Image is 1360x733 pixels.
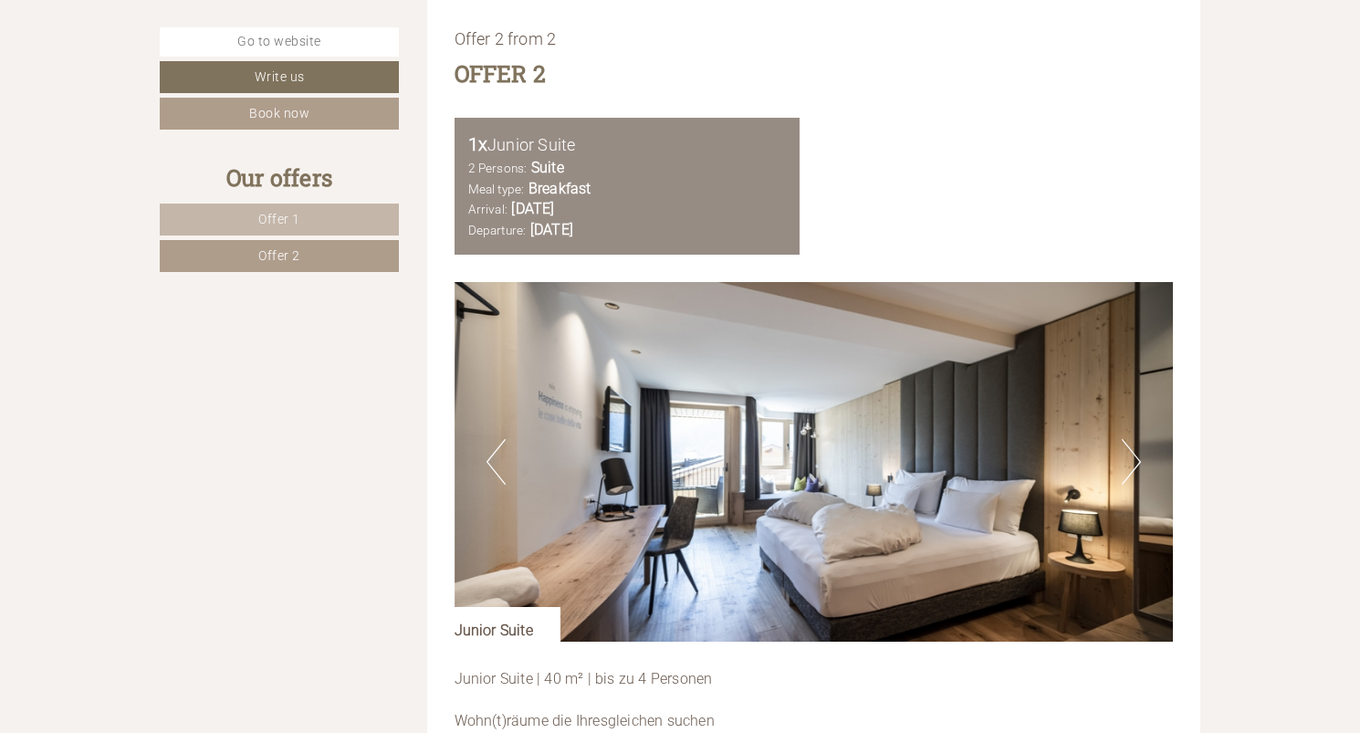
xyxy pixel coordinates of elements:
div: Hello, how can we help you? [15,50,223,106]
div: Our offers [160,162,399,194]
div: Junior Suite [455,607,560,642]
button: Previous [486,439,506,485]
div: Hotel Simpaty [28,54,214,68]
small: Departure: [468,223,527,237]
b: 1x [468,133,487,155]
button: Send [633,481,719,513]
small: Meal type: [468,182,525,196]
span: Offer 2 [258,248,300,263]
small: Arrival: [468,202,508,216]
small: 09:20 [28,89,214,102]
a: Go to website [160,27,399,57]
div: Junior Suite [468,131,787,158]
b: [DATE] [530,221,573,238]
div: Offer 2 [455,58,546,90]
a: Book now [160,98,399,130]
img: image [455,282,1174,642]
small: 2 Persons: [468,161,528,175]
b: [DATE] [511,200,554,217]
b: Breakfast [528,180,591,197]
span: Offer 2 from 2 [455,29,557,48]
button: Next [1122,439,1141,485]
div: [DATE] [327,15,392,46]
b: Suite [531,159,564,176]
a: Write us [160,61,399,93]
span: Offer 1 [258,212,300,226]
